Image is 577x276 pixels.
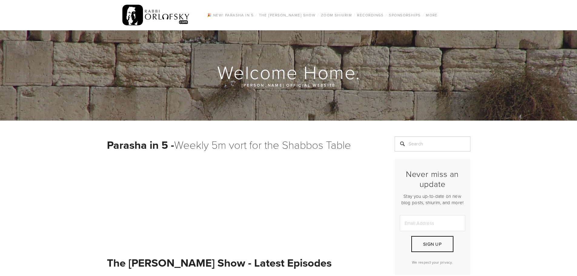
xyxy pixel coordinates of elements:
[122,3,190,27] img: RabbiOrlofsky.com
[395,136,470,151] input: Search
[143,82,434,88] p: [PERSON_NAME] official website
[400,193,465,206] p: Stay you up-to-date on new blog posts, shiurim, and more!
[386,12,387,18] span: /
[319,11,354,19] a: Zoom Shiurim
[387,11,422,19] a: Sponsorships
[411,236,453,252] button: Sign Up
[205,11,255,19] a: 🎉 NEW! Parasha in 5
[255,12,257,18] span: /
[355,11,385,19] a: Recordings
[423,241,442,247] span: Sign Up
[257,11,318,19] a: The [PERSON_NAME] Show
[107,255,332,271] strong: The [PERSON_NAME] Show - Latest Episodes
[400,169,465,189] h2: Never miss an update
[107,62,471,82] h1: Welcome Home.
[400,215,465,231] input: Email Address
[107,137,174,153] strong: Parasha in 5 -
[317,12,319,18] span: /
[107,136,380,153] h1: Weekly 5m vort for the Shabbos Table
[400,260,465,265] p: We respect your privacy.
[424,11,439,19] a: More
[354,12,355,18] span: /
[423,12,424,18] span: /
